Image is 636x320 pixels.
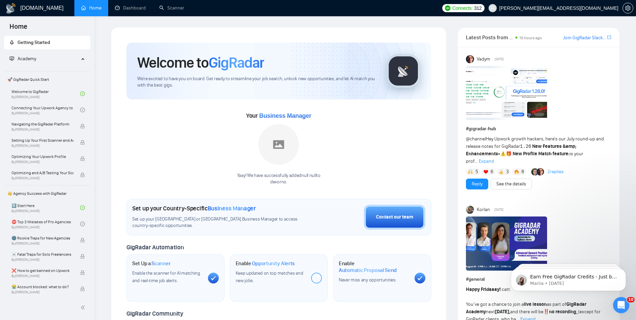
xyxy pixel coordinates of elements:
code: 1.26 [520,144,532,149]
a: setting [622,5,633,11]
span: Keep updated on top matches and new jobs. [236,270,303,283]
span: 8 [521,168,524,175]
img: 👍 [499,169,503,174]
span: By [PERSON_NAME] [11,160,73,164]
span: By [PERSON_NAME] [11,290,73,294]
span: GigRadar Community [126,310,183,317]
span: [DATE] [495,56,504,62]
h1: Enable [236,260,295,267]
span: ❌ How to get banned on Upwork [11,267,73,274]
span: Academy [18,56,36,62]
span: export [607,35,611,40]
span: 5 [475,168,478,175]
span: lock [80,173,85,177]
h1: Welcome to [137,53,264,72]
span: user [490,6,495,10]
span: Korlan [477,206,490,213]
h1: Set Up a [132,260,170,267]
span: Academy [9,56,36,62]
span: Latest Posts from the GigRadar Community [466,33,513,42]
span: rocket [9,40,14,45]
iframe: Intercom live chat [613,297,629,313]
span: Enable the scanner for AI matching and real-time job alerts. [132,270,200,283]
span: 🚀 GigRadar Quick Start [5,73,90,86]
span: By [PERSON_NAME] [11,242,73,246]
span: Scanner [151,260,170,267]
span: fund-projection-screen [9,56,14,61]
span: check-circle [80,108,85,112]
a: Join GigRadar Slack Community [563,34,606,42]
span: By [PERSON_NAME] [11,176,73,180]
strong: Happy Fridaaay! [466,287,501,292]
iframe: Intercom notifications message [501,254,636,302]
img: gigradar-logo.png [386,54,420,88]
button: See the details [491,179,532,189]
span: 6 [491,168,493,175]
img: F09A7RP53GX-GR%20Academy%20-%20Tamara%20Levit.png [466,216,547,271]
a: Welcome to GigRadarBy[PERSON_NAME] [11,86,80,101]
img: ❤️ [484,169,488,174]
span: Business Manager [208,205,256,212]
a: Connecting Your Upwork Agency to GigRadarBy[PERSON_NAME] [11,102,80,117]
span: lock [80,156,85,161]
span: lock [80,140,85,145]
span: Connects: [452,4,473,12]
span: lock [80,124,85,129]
span: By [PERSON_NAME] [11,144,73,148]
img: upwork-logo.png [445,5,450,11]
span: Business Manager [259,112,311,119]
span: Vadym [477,55,490,63]
button: Reply [466,179,488,189]
span: ‼️ [543,309,549,315]
span: Home [4,22,33,36]
span: double-left [80,304,87,311]
h1: # general [466,276,611,283]
span: Set up your [GEOGRAPHIC_DATA] or [GEOGRAPHIC_DATA] Business Manager to access country-specific op... [132,216,308,229]
img: logo [5,3,16,14]
span: Automatic Proposal Send [339,267,397,274]
div: Yaay! We have successfully added null null to [237,173,321,185]
span: @channel [466,136,486,142]
span: 15 hours ago [519,36,542,40]
a: See the details [496,180,526,188]
span: ⚠️ [500,151,506,157]
li: Getting Started [4,36,90,49]
span: Setting Up Your First Scanner and Auto-Bidder [11,137,73,144]
img: F09AC4U7ATU-image.png [466,66,547,120]
span: ☠️ Fatal Traps for Solo Freelancers [11,251,73,258]
span: 3 [506,168,509,175]
img: 🔥 [514,169,519,174]
img: Alex B [531,168,539,176]
button: Contact our team [364,205,425,230]
span: Optimizing Your Upwork Profile [11,153,73,160]
span: check-circle [80,205,85,210]
a: 1️⃣ Start HereBy[PERSON_NAME] [11,200,80,215]
a: export [607,34,611,41]
a: homeHome [81,5,101,11]
span: Getting Started [18,40,50,45]
a: ⛔ Top 3 Mistakes of Pro AgenciesBy[PERSON_NAME] [11,216,80,231]
span: GigRadar Automation [126,244,184,251]
a: dashboardDashboard [115,5,146,11]
span: Your [246,112,311,119]
span: Navigating the GigRadar Platform [11,121,73,128]
span: By [PERSON_NAME] [11,258,73,262]
h1: Enable [339,260,409,273]
img: Korlan [466,206,474,214]
span: By [PERSON_NAME] [11,274,73,278]
span: lock [80,287,85,291]
span: 👑 Agency Success with GigRadar [5,187,90,200]
div: Contact our team [376,213,413,221]
h1: # gigradar-hub [466,125,611,133]
span: GigRadar [209,53,264,72]
img: Vadym [466,55,474,63]
a: 2replies [547,168,564,175]
span: 🌚 Rookie Traps for New Agencies [11,235,73,242]
span: 😭 Account blocked: what to do? [11,283,73,290]
strong: New Profile Match feature: [513,151,570,157]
